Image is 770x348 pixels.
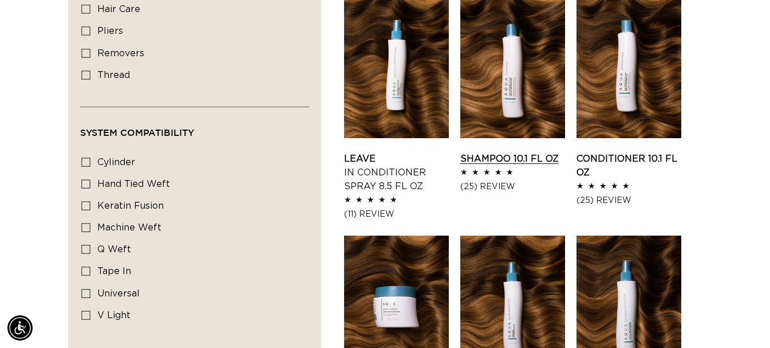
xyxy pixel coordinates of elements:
[460,152,565,166] a: Shampoo 10.1 fl oz
[97,289,140,298] span: universal
[80,107,309,148] summary: System Compatibility (0 selected)
[7,315,33,341] div: Accessibility Menu
[97,26,123,36] span: pliers
[97,267,131,276] span: tape in
[97,71,130,80] span: thread
[97,201,164,210] span: keratin fusion
[97,5,140,14] span: hair care
[97,158,135,167] span: cylinder
[97,223,161,232] span: machine weft
[97,49,144,58] span: removers
[576,152,681,179] a: Conditioner 10.1 fl oz
[97,179,170,189] span: hand tied weft
[344,152,449,193] a: Leave In Conditioner Spray 8.5 fl oz
[80,127,194,138] span: System Compatibility
[97,245,131,254] span: q weft
[97,311,131,320] span: v light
